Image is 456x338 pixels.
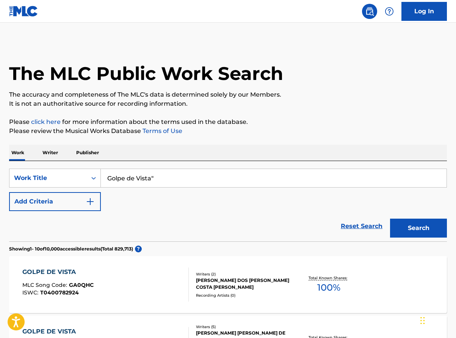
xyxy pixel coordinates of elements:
[385,7,394,16] img: help
[9,127,447,136] p: Please review the Musical Works Database
[9,62,283,85] h1: The MLC Public Work Search
[337,218,386,235] a: Reset Search
[365,7,374,16] img: search
[40,289,79,296] span: T0400782924
[69,282,94,288] span: GA0QHC
[22,268,94,277] div: GOLPE DE VISTA
[382,4,397,19] div: Help
[22,289,40,296] span: ISWC :
[401,2,447,21] a: Log In
[390,219,447,238] button: Search
[9,6,38,17] img: MLC Logo
[9,145,27,161] p: Work
[9,117,447,127] p: Please for more information about the terms used in the database.
[40,145,60,161] p: Writer
[196,277,293,291] div: [PERSON_NAME] DOS [PERSON_NAME] COSTA [PERSON_NAME]
[420,309,425,332] div: Drag
[418,302,456,338] iframe: Chat Widget
[141,127,182,135] a: Terms of Use
[74,145,101,161] p: Publisher
[22,327,92,336] div: GOLPE DE VISTA
[86,197,95,206] img: 9d2ae6d4665cec9f34b9.svg
[9,99,447,108] p: It is not an authoritative source for recording information.
[196,271,293,277] div: Writers ( 2 )
[317,281,340,294] span: 100 %
[196,293,293,298] div: Recording Artists ( 0 )
[14,174,82,183] div: Work Title
[9,246,133,252] p: Showing 1 - 10 of 10,000 accessible results (Total 829,713 )
[9,90,447,99] p: The accuracy and completeness of The MLC's data is determined solely by our Members.
[9,256,447,313] a: GOLPE DE VISTAMLC Song Code:GA0QHCISWC:T0400782924Writers (2)[PERSON_NAME] DOS [PERSON_NAME] COST...
[9,169,447,241] form: Search Form
[309,275,349,281] p: Total Known Shares:
[22,282,69,288] span: MLC Song Code :
[362,4,377,19] a: Public Search
[31,118,61,125] a: click here
[196,324,293,330] div: Writers ( 5 )
[135,246,142,252] span: ?
[9,192,101,211] button: Add Criteria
